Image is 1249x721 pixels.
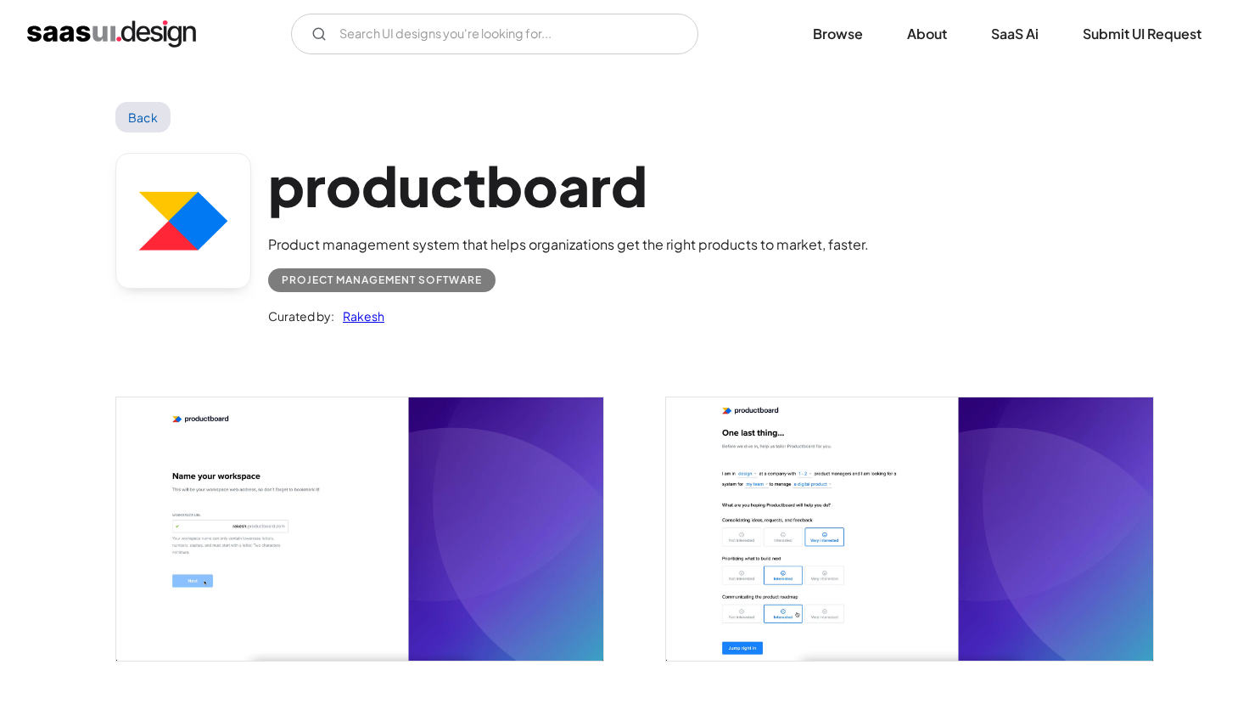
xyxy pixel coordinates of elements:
[887,15,967,53] a: About
[1062,15,1222,53] a: Submit UI Request
[793,15,883,53] a: Browse
[666,397,1153,660] img: 60321338994d4a8b802c8945_productboard%20one%20last%20thing%20user%20on%20boarding.jpg
[115,102,171,132] a: Back
[291,14,698,54] form: Email Form
[334,306,384,326] a: Rakesh
[116,397,603,660] img: 60321339682e981d9dd69416_productboard%20name%20workspace.jpg
[116,397,603,660] a: open lightbox
[282,270,482,290] div: Project Management Software
[268,306,334,326] div: Curated by:
[268,234,869,255] div: Product management system that helps organizations get the right products to market, faster.
[268,153,869,218] h1: productboard
[971,15,1059,53] a: SaaS Ai
[666,397,1153,660] a: open lightbox
[27,20,196,48] a: home
[291,14,698,54] input: Search UI designs you're looking for...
